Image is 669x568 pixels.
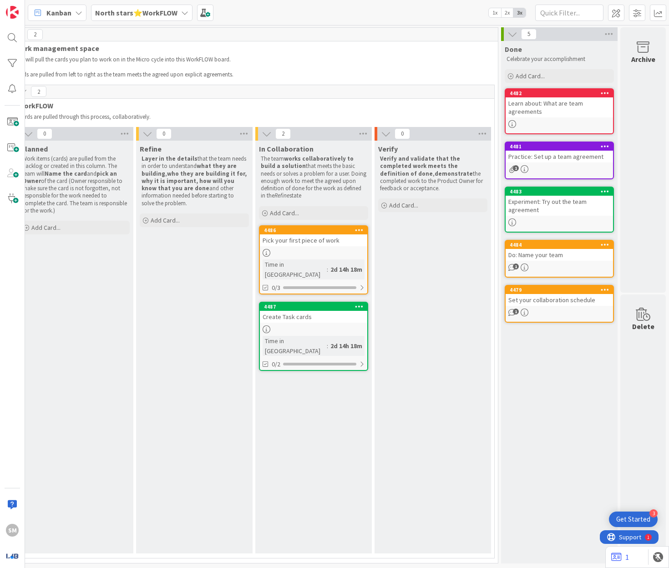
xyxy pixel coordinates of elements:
span: 1 [513,165,519,171]
span: Add Card... [31,223,61,232]
strong: what they are building [142,162,238,177]
span: 0/2 [272,360,280,369]
span: 1 [513,309,519,314]
div: 4484 [510,242,613,248]
div: 4479 [506,286,613,294]
span: 2x [501,8,513,17]
span: 1 [513,264,519,269]
span: 0 [395,128,410,139]
div: 4486 [264,227,367,233]
div: Learn about: What are team agreements [506,97,613,117]
span: : [327,341,328,351]
span: WorkFLOW [18,101,483,110]
div: 2d 14h 18m [328,341,365,351]
span: In Collaboration [259,144,314,153]
span: Work management space [15,44,487,53]
p: , the completed work to the Product Owner for feedback or acceptance. [380,155,486,192]
a: 4484Do: Name your team [505,240,614,278]
div: SM [6,524,19,537]
a: 4481Practice: Set up a team agreement [505,142,614,179]
div: Time in [GEOGRAPHIC_DATA] [263,336,327,356]
span: Add Card... [516,72,545,80]
div: 4482 [506,89,613,97]
div: 1 [47,4,50,11]
div: 4486 [260,226,367,234]
div: Open Get Started checklist, remaining modules: 3 [609,512,658,527]
span: 2 [275,128,291,139]
strong: works collaboratively to build a solution [261,155,355,170]
span: 0 [156,128,172,139]
a: 4482Learn about: What are team agreements [505,88,614,134]
p: Cards are pulled from left to right as the team meets the agreed upon explicit agreements. [15,71,482,78]
input: Quick Filter... [535,5,603,21]
div: Do: Name your team [506,249,613,261]
div: 4482Learn about: What are team agreements [506,89,613,117]
span: 0 [37,128,52,139]
div: 4481Practice: Set up a team agreement [506,142,613,162]
div: 4483 [510,188,613,195]
span: Refine [140,144,162,153]
div: Create Task cards [260,311,367,323]
p: Cards are pulled through this process, collaboratively. [18,113,486,121]
img: Visit kanbanzone.com [6,6,19,19]
div: 2d 14h 18m [328,264,365,274]
span: Planned [20,144,48,153]
strong: Verify and validate that the completed work meets the definition of done [380,155,461,177]
div: Archive [631,54,655,65]
a: 4487Create Task cardsTime in [GEOGRAPHIC_DATA]:2d 14h 18m0/2 [259,302,368,371]
p: Celebrate your accomplishment [507,56,612,63]
strong: Name the card [45,170,87,177]
div: 4482 [510,90,613,96]
b: North stars⭐WorkFLOW [95,8,177,17]
div: 3 [649,509,658,517]
strong: Layer in the details [142,155,198,162]
div: 4487 [260,303,367,311]
div: Time in [GEOGRAPHIC_DATA] [263,259,327,279]
div: Delete [632,321,654,332]
div: 4481 [510,143,613,150]
div: 4486Pick your first piece of work [260,226,367,246]
a: 1 [611,552,629,563]
div: 4481 [506,142,613,151]
img: avatar [6,549,19,562]
div: 4484 [506,241,613,249]
strong: demonstrate [435,170,473,177]
div: 4479Set your collaboration schedule [506,286,613,306]
div: Experiment: Try out the team agreement [506,196,613,216]
span: : [327,264,328,274]
em: Refine [274,192,289,199]
a: 4483Experiment: Try out the team agreement [505,187,614,233]
div: 4484Do: Name your team [506,241,613,261]
span: 2 [27,29,43,40]
p: You will pull the cards you plan to work on in the Micro cycle into this WorkFLOW board. [15,56,482,63]
span: Add Card... [389,201,418,209]
span: Support [19,1,41,12]
span: Verify [378,144,398,153]
span: Done [505,45,522,54]
span: 0/3 [272,283,280,293]
div: Practice: Set up a team agreement [506,151,613,162]
span: Add Card... [270,209,299,217]
div: 4479 [510,287,613,293]
div: Get Started [616,515,650,524]
span: Kanban [46,7,71,18]
p: Work items (cards) are pulled from the backlog or created in this column. The team will and of th... [22,155,128,214]
span: Add Card... [151,216,180,224]
p: that the team needs in order to understand , and other information needed before starting to solv... [142,155,247,207]
strong: who they are building it for, why it is important, how will you know that you are done [142,170,248,193]
div: Set your collaboration schedule [506,294,613,306]
span: 5 [521,29,537,40]
div: 4483Experiment: Try out the team agreement [506,188,613,216]
span: 3x [513,8,526,17]
span: 1x [489,8,501,17]
p: The team that meets the basic needs or solves a problem for a user. Doing enough work to meet the... [261,155,366,200]
a: 4479Set your collaboration schedule [505,285,614,323]
div: 4487Create Task cards [260,303,367,323]
div: Pick your first piece of work [260,234,367,246]
div: 4483 [506,188,613,196]
div: 4487 [264,304,367,310]
a: 4486Pick your first piece of workTime in [GEOGRAPHIC_DATA]:2d 14h 18m0/3 [259,225,368,294]
span: 2 [31,86,46,97]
